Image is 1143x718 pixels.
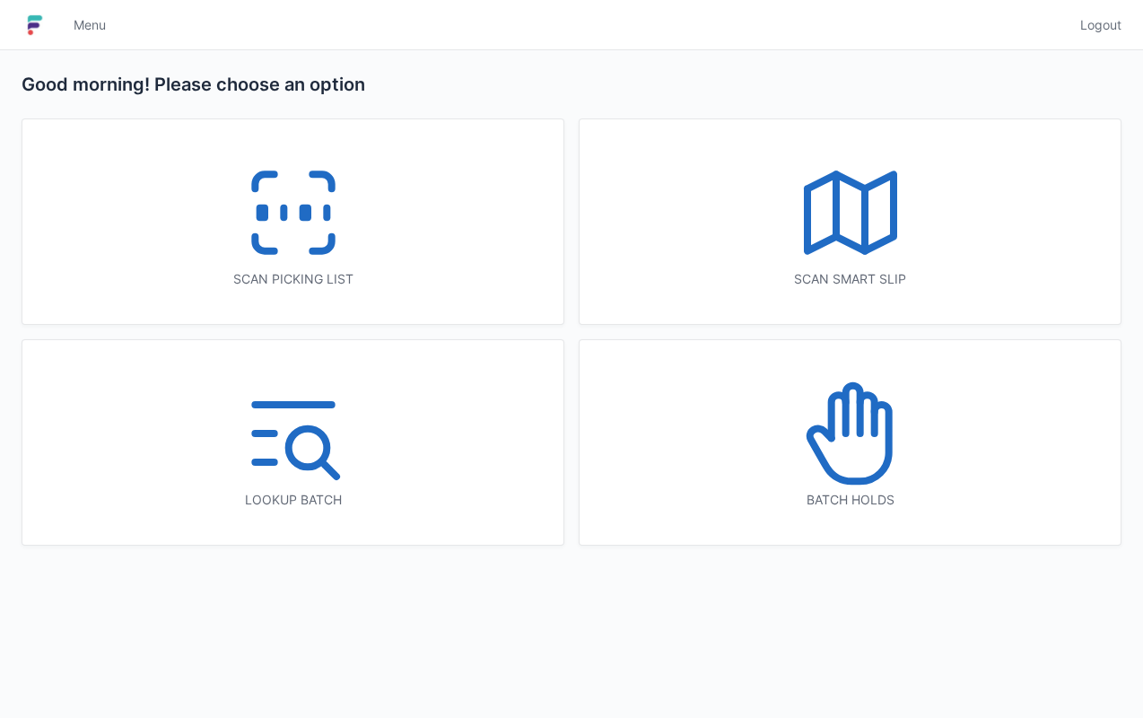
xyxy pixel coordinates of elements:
[579,118,1121,325] a: Scan smart slip
[63,9,117,41] a: Menu
[58,491,528,509] div: Lookup batch
[22,11,48,39] img: logo-small.jpg
[58,270,528,288] div: Scan picking list
[1080,16,1121,34] span: Logout
[579,339,1121,546] a: Batch holds
[74,16,106,34] span: Menu
[22,339,564,546] a: Lookup batch
[22,72,1121,97] h2: Good morning! Please choose an option
[1069,9,1121,41] a: Logout
[615,491,1085,509] div: Batch holds
[22,118,564,325] a: Scan picking list
[615,270,1085,288] div: Scan smart slip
